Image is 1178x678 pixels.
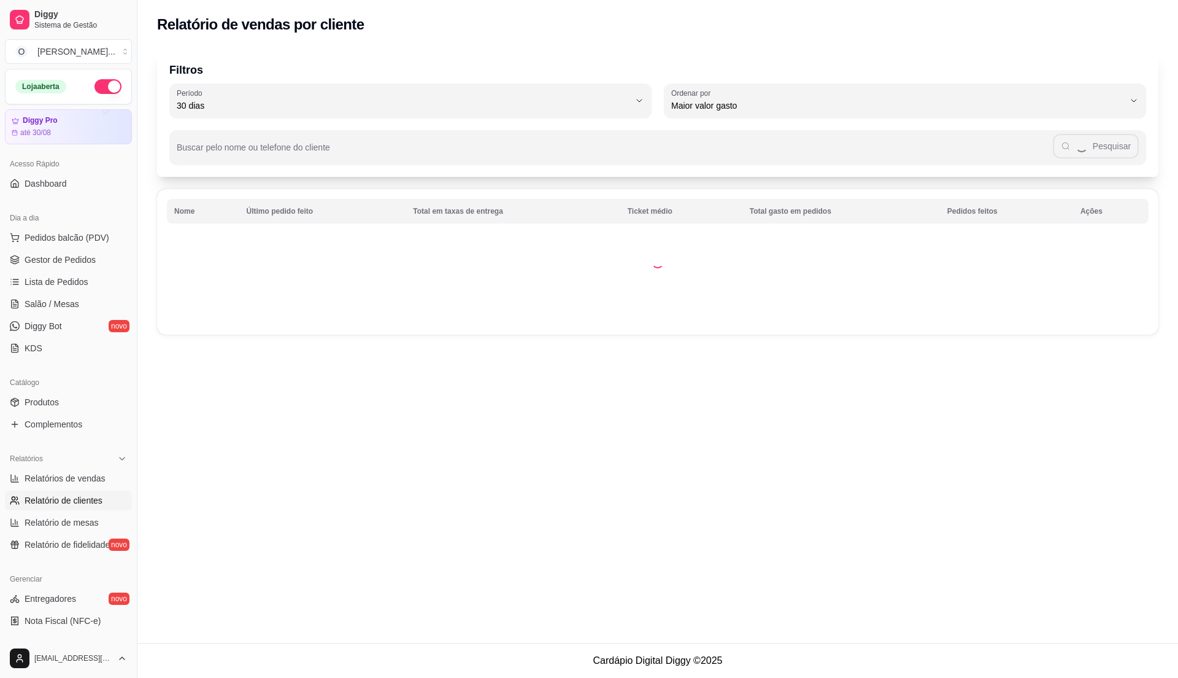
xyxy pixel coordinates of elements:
span: Salão / Mesas [25,298,79,310]
div: Loading [652,256,664,268]
a: Complementos [5,415,132,434]
footer: Cardápio Digital Diggy © 2025 [137,643,1178,678]
span: Pedidos balcão (PDV) [25,232,109,244]
span: Produtos [25,396,59,408]
button: Pedidos balcão (PDV) [5,228,132,247]
div: Gerenciar [5,569,132,589]
span: Entregadores [25,593,76,605]
a: Controle de caixa [5,633,132,653]
span: Maior valor gasto [671,99,1124,112]
a: Nota Fiscal (NFC-e) [5,611,132,631]
a: Entregadoresnovo [5,589,132,609]
article: até 30/08 [20,128,51,138]
span: Dashboard [25,177,67,190]
div: [PERSON_NAME] ... [37,45,115,58]
div: Loja aberta [15,80,66,93]
a: Relatório de mesas [5,513,132,532]
span: Diggy [34,9,127,20]
span: Relatório de clientes [25,494,102,507]
span: Nota Fiscal (NFC-e) [25,615,101,627]
p: Filtros [169,61,1146,79]
article: Diggy Pro [23,116,58,125]
div: Catálogo [5,373,132,392]
a: Diggy Botnovo [5,316,132,336]
span: Sistema de Gestão [34,20,127,30]
a: Produtos [5,392,132,412]
a: KDS [5,338,132,358]
a: Relatório de fidelidadenovo [5,535,132,555]
a: Relatório de clientes [5,491,132,510]
button: Período30 dias [169,84,652,118]
a: Diggy Proaté 30/08 [5,109,132,144]
input: Buscar pelo nome ou telefone do cliente [177,146,1053,158]
a: Gestor de Pedidos [5,250,132,270]
span: Gestor de Pedidos [25,254,96,266]
span: [EMAIL_ADDRESS][DOMAIN_NAME] [34,653,112,663]
a: Dashboard [5,174,132,193]
span: Lista de Pedidos [25,276,88,288]
a: DiggySistema de Gestão [5,5,132,34]
span: Controle de caixa [25,637,91,649]
div: Acesso Rápido [5,154,132,174]
a: Lista de Pedidos [5,272,132,292]
div: Dia a dia [5,208,132,228]
a: Relatórios de vendas [5,469,132,488]
span: KDS [25,342,42,354]
span: Diggy Bot [25,320,62,332]
span: Relatório de mesas [25,516,99,529]
label: Ordenar por [671,88,715,98]
span: Relatórios [10,454,43,464]
button: [EMAIL_ADDRESS][DOMAIN_NAME] [5,644,132,673]
button: Select a team [5,39,132,64]
button: Alterar Status [94,79,121,94]
span: Relatórios de vendas [25,472,106,485]
a: Salão / Mesas [5,294,132,314]
span: O [15,45,28,58]
h2: Relatório de vendas por cliente [157,15,364,34]
button: Ordenar porMaior valor gasto [664,84,1146,118]
span: 30 dias [177,99,629,112]
label: Período [177,88,206,98]
span: Complementos [25,418,82,431]
span: Relatório de fidelidade [25,539,110,551]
